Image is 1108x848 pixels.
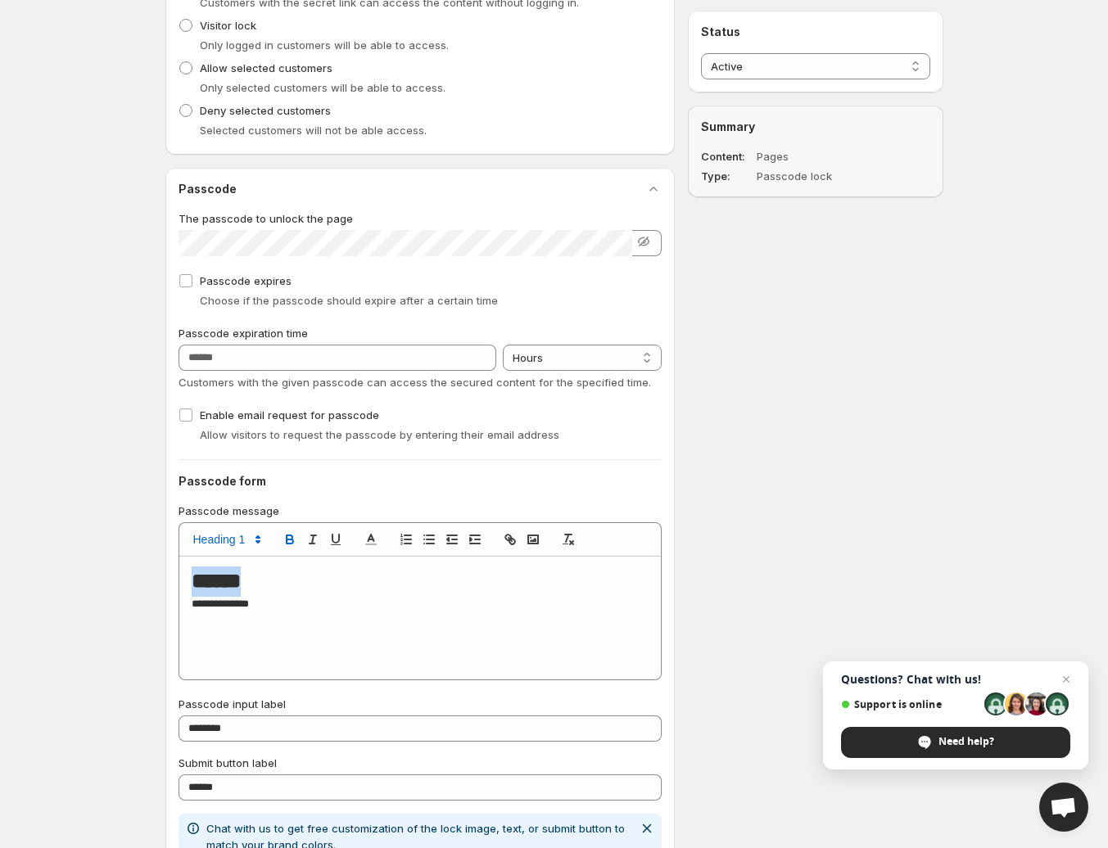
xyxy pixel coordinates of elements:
div: Need help? [841,727,1070,758]
span: Close chat [1056,670,1076,689]
dd: Pages [757,148,883,165]
span: Allow selected customers [200,61,332,74]
div: Open chat [1039,783,1088,832]
span: Support is online [841,698,979,710]
span: Passcode expires [200,274,292,287]
button: Dismiss notification [635,817,658,840]
span: Allow visitors to request the passcode by entering their email address [200,428,559,441]
h2: Passcode [179,181,237,197]
span: Deny selected customers [200,104,331,117]
p: Passcode expiration time [179,325,663,341]
span: Visitor lock [200,19,256,32]
p: Passcode message [179,503,663,519]
span: Enable email request for passcode [200,408,379,422]
span: Only selected customers will be able to access. [200,81,445,94]
dd: Passcode lock [757,168,883,184]
span: Passcode input label [179,697,286,710]
h2: Status [701,24,929,40]
span: Questions? Chat with us! [841,673,1070,686]
span: Need help? [938,734,994,749]
dt: Content : [701,148,753,165]
p: Customers with the given passcode can access the secured content for the specified time. [179,374,663,390]
h2: Summary [701,119,929,135]
h2: Passcode form [179,473,663,489]
span: Selected customers will not be able access. [200,124,427,137]
span: Submit button label [179,756,277,769]
dt: Type : [701,168,753,184]
span: Choose if the passcode should expire after a certain time [200,294,498,307]
span: Only logged in customers will be able to access. [200,38,449,52]
span: The passcode to unlock the page [179,212,353,225]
